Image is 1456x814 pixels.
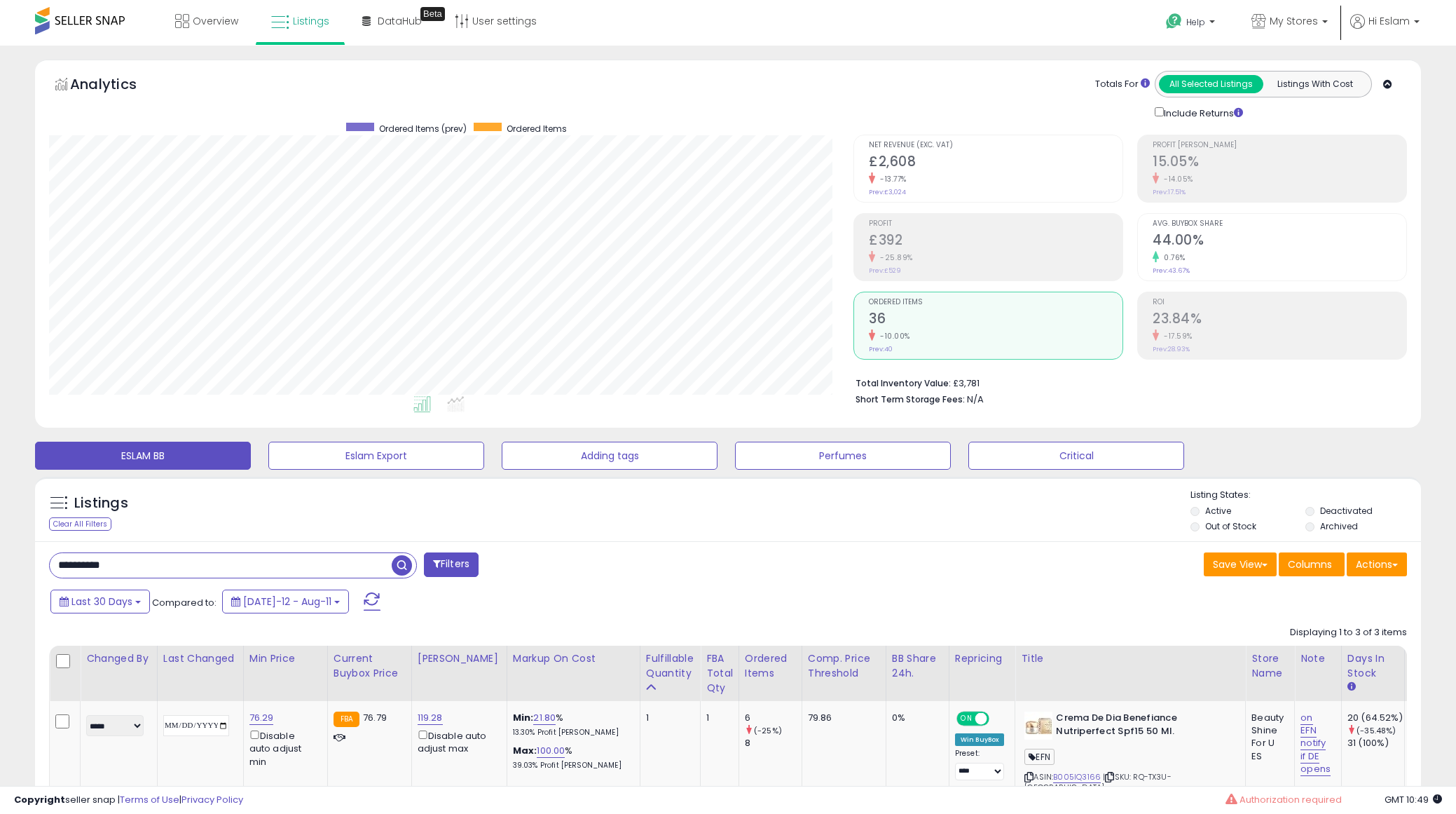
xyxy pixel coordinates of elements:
[1205,520,1256,532] label: Out of Stock
[513,711,534,724] b: Min:
[120,793,179,806] a: Terms of Use
[181,793,243,806] a: Privacy Policy
[875,331,910,341] small: -10.00%
[856,374,1396,391] li: £3,781
[1153,345,1190,353] small: Prev: 28.93%
[71,595,132,609] span: Last 30 Days
[249,651,322,666] div: Min Price
[513,761,629,771] p: 39.03% Profit [PERSON_NAME]
[869,311,1122,330] h2: 36
[1205,505,1231,517] label: Active
[1095,78,1150,91] div: Totals For
[735,442,951,470] button: Perfumes
[35,442,251,470] button: ESLAM BB
[1153,311,1406,330] h2: 23.84%
[706,712,728,724] div: 1
[1024,712,1052,740] img: 41xdKXOCsqL._SL40_.jpg
[49,517,111,531] div: Clear All Filters
[856,393,965,405] b: Short Term Storage Fees:
[1159,331,1193,341] small: -17.59%
[808,712,875,724] div: 79.86
[1144,104,1260,121] div: Include Returns
[1153,266,1190,275] small: Prev: 43.67%
[1290,626,1407,639] div: Displaying 1 to 3 of 3 items
[1053,771,1101,783] a: B005IQ3166
[1155,2,1229,46] a: Help
[1357,725,1396,736] small: (-35.48%)
[513,745,629,771] div: %
[1056,712,1226,741] b: Crema De Dia Benefiance Nutriperfect Spf15 50 Ml.
[856,377,951,389] b: Total Inventory Value:
[1165,13,1183,30] i: Get Help
[1320,520,1358,532] label: Archived
[378,14,422,28] span: DataHub
[875,174,907,184] small: -13.77%
[363,711,387,724] span: 76.79
[86,651,151,666] div: Changed by
[14,794,243,807] div: seller snap | |
[1251,651,1289,681] div: Store Name
[243,595,331,609] span: [DATE]-12 - Aug-11
[869,220,1122,228] span: Profit
[869,232,1122,251] h2: £392
[1153,232,1406,251] h2: 44.00%
[646,651,694,681] div: Fulfillable Quantity
[1153,154,1406,172] h2: 15.05%
[507,646,640,701] th: The percentage added to the cost of goods (COGS) that forms the calculator for Min & Max prices.
[502,442,717,470] button: Adding tags
[1320,505,1373,517] label: Deactivated
[1159,75,1263,93] button: All Selected Listings
[1153,220,1406,228] span: Avg. Buybox Share
[955,749,1005,780] div: Preset:
[1350,14,1420,46] a: Hi Eslam
[967,393,984,406] span: N/A
[646,712,689,724] div: 1
[334,651,406,681] div: Current Buybox Price
[193,14,238,28] span: Overview
[869,154,1122,172] h2: £2,608
[70,74,164,97] h5: Analytics
[745,712,802,724] div: 6
[1270,14,1318,28] span: My Stores
[1153,299,1406,306] span: ROI
[418,651,501,666] div: [PERSON_NAME]
[869,299,1122,306] span: Ordered Items
[507,123,567,135] span: Ordered Items
[513,651,634,666] div: Markup on Cost
[1300,651,1335,666] div: Note
[50,590,150,613] button: Last 30 Days
[745,651,796,681] div: Ordered Items
[869,266,901,275] small: Prev: £529
[1159,174,1193,184] small: -14.05%
[513,712,629,738] div: %
[1347,552,1407,576] button: Actions
[152,596,217,609] span: Compared to:
[1153,188,1186,196] small: Prev: 17.51%
[869,345,893,353] small: Prev: 40
[1204,552,1277,576] button: Save View
[1279,552,1345,576] button: Columns
[869,188,906,196] small: Prev: £3,024
[293,14,329,28] span: Listings
[268,442,484,470] button: Eslam Export
[249,711,274,725] a: 76.29
[955,651,1010,666] div: Repricing
[1385,793,1442,806] span: 2025-09-11 10:49 GMT
[1251,712,1284,763] div: Beauty Shine For U ES
[418,728,496,755] div: Disable auto adjust max
[1288,557,1332,571] span: Columns
[1159,252,1186,263] small: 0.76%
[1347,681,1356,693] small: Days In Stock.
[1186,16,1205,28] span: Help
[1021,651,1239,666] div: Title
[157,646,243,701] th: CSV column name: cust_attr_1_Last Changed
[1347,651,1399,681] div: Days In Stock
[533,711,556,725] a: 21.80
[1300,711,1331,776] a: on EFN notify if DE opens
[424,552,479,577] button: Filters
[334,712,359,727] small: FBA
[74,494,128,513] h5: Listings
[706,651,733,696] div: FBA Total Qty
[958,713,975,725] span: ON
[14,793,65,806] strong: Copyright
